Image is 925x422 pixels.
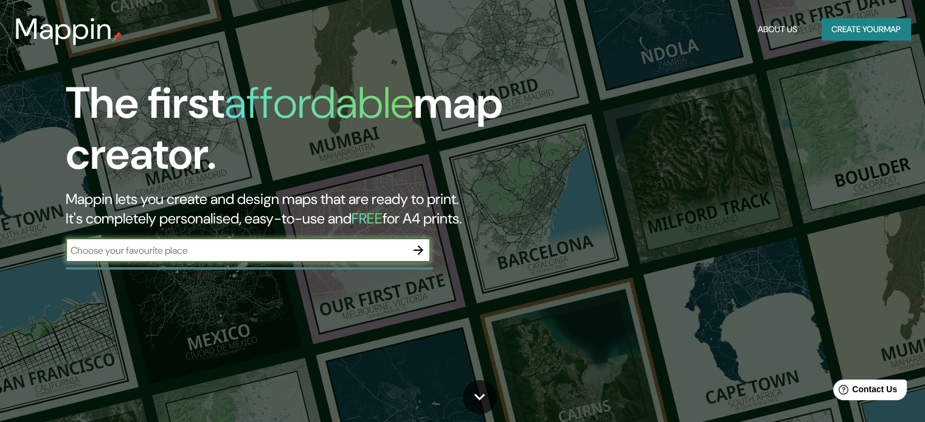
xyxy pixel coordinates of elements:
h1: affordable [224,75,414,131]
input: Choose your favourite place [66,243,406,257]
img: mappin-pin [113,32,122,41]
button: About Us [753,18,802,41]
iframe: Help widget launcher [817,375,912,409]
h1: The first map creator. [66,78,528,189]
h3: Mappin [15,12,113,46]
h5: FREE [352,209,383,228]
button: Create yourmap [822,18,910,41]
h2: Mappin lets you create and design maps that are ready to print. It's completely personalised, eas... [66,189,528,228]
